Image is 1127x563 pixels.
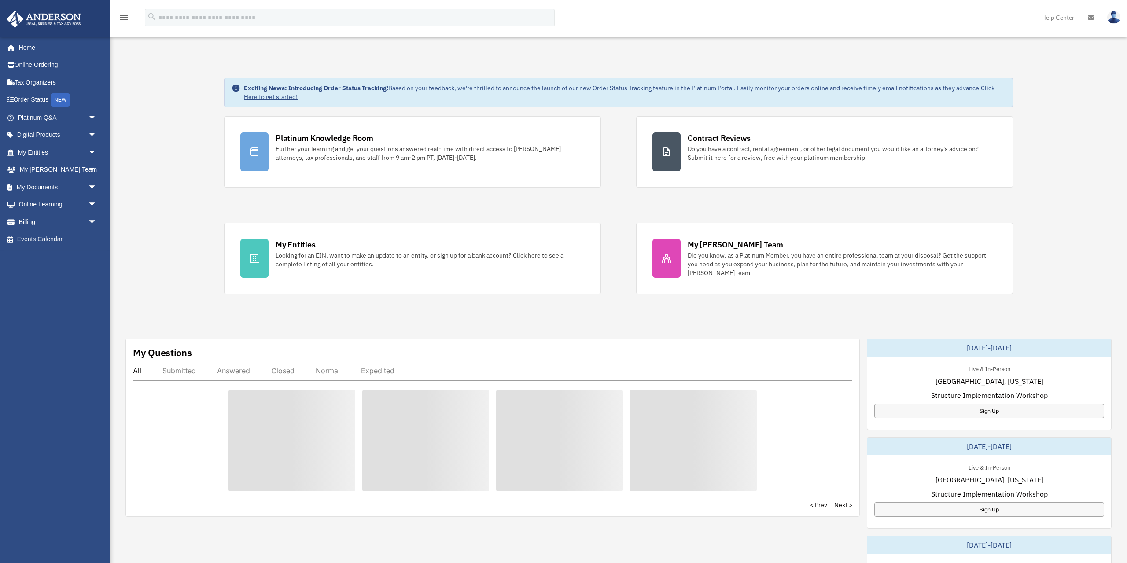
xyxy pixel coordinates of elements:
div: My [PERSON_NAME] Team [688,239,783,250]
div: All [133,366,141,375]
div: Submitted [162,366,196,375]
a: < Prev [810,500,827,509]
div: Live & In-Person [961,364,1017,373]
div: Closed [271,366,295,375]
a: Billingarrow_drop_down [6,213,110,231]
div: Expedited [361,366,394,375]
a: Tax Organizers [6,74,110,91]
a: My [PERSON_NAME] Team Did you know, as a Platinum Member, you have an entire professional team at... [636,223,1013,294]
div: Answered [217,366,250,375]
span: arrow_drop_down [88,213,106,231]
div: [DATE]-[DATE] [867,536,1111,554]
span: [GEOGRAPHIC_DATA], [US_STATE] [935,376,1043,386]
a: Sign Up [874,502,1104,517]
div: Live & In-Person [961,462,1017,471]
strong: Exciting News: Introducing Order Status Tracking! [244,84,388,92]
span: arrow_drop_down [88,126,106,144]
i: menu [119,12,129,23]
a: Order StatusNEW [6,91,110,109]
a: Home [6,39,106,56]
div: NEW [51,93,70,107]
a: My Entitiesarrow_drop_down [6,144,110,161]
a: Events Calendar [6,231,110,248]
div: Platinum Knowledge Room [276,132,373,144]
div: My Entities [276,239,315,250]
div: Do you have a contract, rental agreement, or other legal document you would like an attorney's ad... [688,144,997,162]
span: arrow_drop_down [88,196,106,214]
i: search [147,12,157,22]
img: Anderson Advisors Platinum Portal [4,11,84,28]
a: Sign Up [874,404,1104,418]
span: arrow_drop_down [88,178,106,196]
a: Online Ordering [6,56,110,74]
a: My Documentsarrow_drop_down [6,178,110,196]
a: Online Learningarrow_drop_down [6,196,110,213]
span: arrow_drop_down [88,109,106,127]
a: menu [119,15,129,23]
a: Digital Productsarrow_drop_down [6,126,110,144]
div: [DATE]-[DATE] [867,339,1111,357]
a: Platinum Knowledge Room Further your learning and get your questions answered real-time with dire... [224,116,601,188]
div: Normal [316,366,340,375]
div: Looking for an EIN, want to make an update to an entity, or sign up for a bank account? Click her... [276,251,585,269]
a: Next > [834,500,852,509]
a: Click Here to get started! [244,84,994,101]
span: Structure Implementation Workshop [931,489,1048,499]
a: My [PERSON_NAME] Teamarrow_drop_down [6,161,110,179]
span: Structure Implementation Workshop [931,390,1048,401]
img: User Pic [1107,11,1120,24]
a: My Entities Looking for an EIN, want to make an update to an entity, or sign up for a bank accoun... [224,223,601,294]
div: Further your learning and get your questions answered real-time with direct access to [PERSON_NAM... [276,144,585,162]
span: [GEOGRAPHIC_DATA], [US_STATE] [935,475,1043,485]
div: Did you know, as a Platinum Member, you have an entire professional team at your disposal? Get th... [688,251,997,277]
a: Contract Reviews Do you have a contract, rental agreement, or other legal document you would like... [636,116,1013,188]
div: My Questions [133,346,192,359]
a: Platinum Q&Aarrow_drop_down [6,109,110,126]
span: arrow_drop_down [88,144,106,162]
div: Based on your feedback, we're thrilled to announce the launch of our new Order Status Tracking fe... [244,84,1005,101]
div: [DATE]-[DATE] [867,438,1111,455]
span: arrow_drop_down [88,161,106,179]
div: Contract Reviews [688,132,751,144]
